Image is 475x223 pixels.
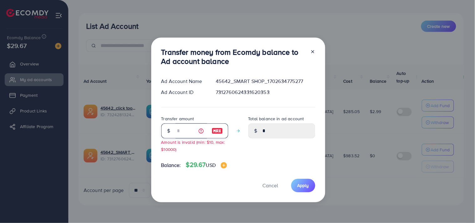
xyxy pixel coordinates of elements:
[255,179,286,192] button: Cancel
[263,182,278,189] span: Cancel
[297,182,309,189] span: Apply
[186,161,227,169] h4: $29.67
[211,89,320,96] div: 7312760624331620353
[156,78,211,85] div: Ad Account Name
[156,89,211,96] div: Ad Account ID
[206,162,216,169] span: USD
[212,127,223,135] img: image
[221,162,227,169] img: image
[161,139,225,152] small: Amount is invalid (min: $10, max: $10000)
[291,179,315,192] button: Apply
[161,48,305,66] h3: Transfer money from Ecomdy balance to Ad account balance
[161,116,194,122] label: Transfer amount
[161,162,181,169] span: Balance:
[448,195,470,218] iframe: Chat
[211,78,320,85] div: 45642_SMART SHOP_1702634775277
[248,116,304,122] label: Total balance in ad account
